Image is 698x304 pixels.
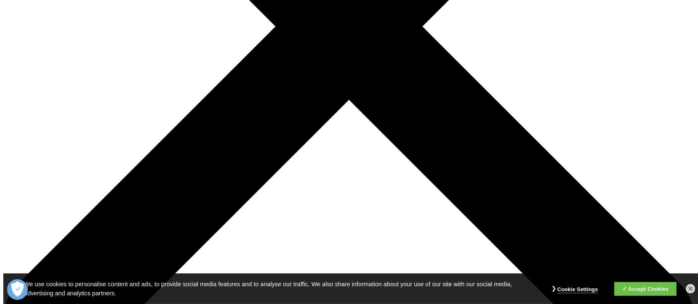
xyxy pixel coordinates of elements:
[24,280,515,300] p: We use cookies to personalise content and ads, to provide social media features and to analyse ou...
[7,279,28,300] button: Open Preferences
[557,286,598,293] a: Cookie Settings
[686,284,695,293] a: Close Banner
[622,286,669,292] a: Accept Cookies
